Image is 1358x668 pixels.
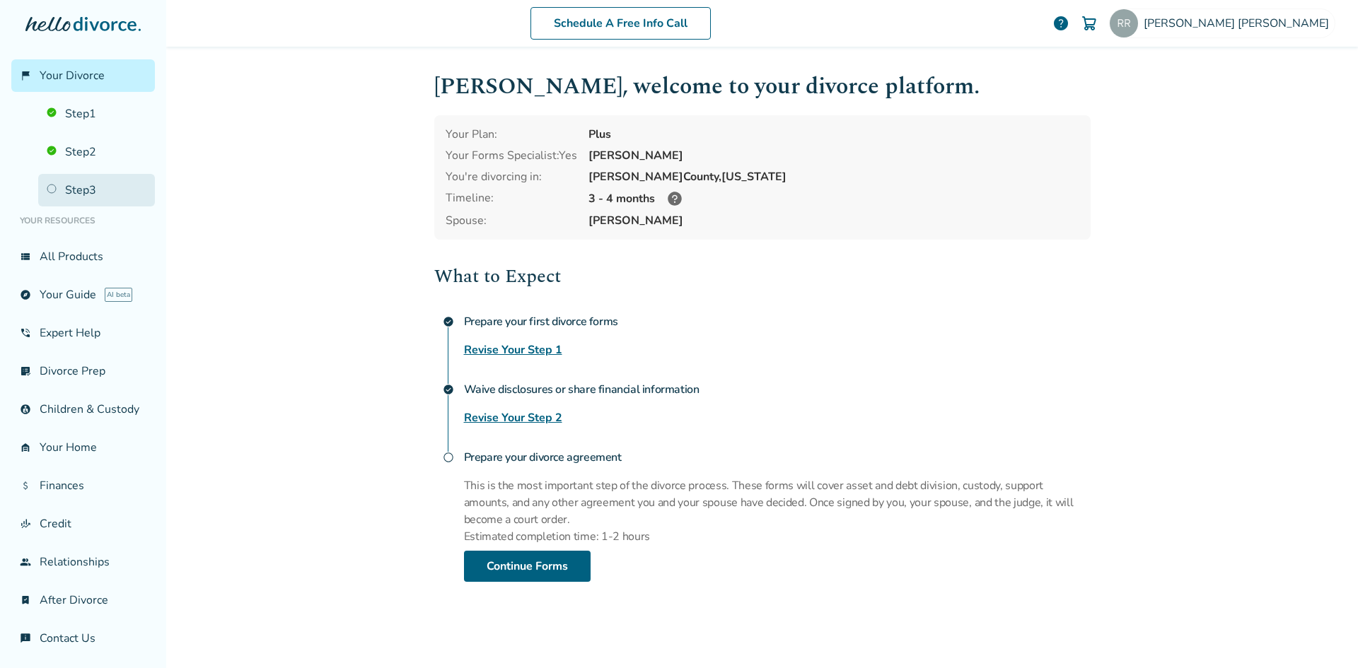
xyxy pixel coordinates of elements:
span: chat_info [20,633,31,644]
div: 3 - 4 months [588,190,1079,207]
span: garage_home [20,442,31,453]
div: Your Forms Specialist: Yes [446,148,577,163]
span: [PERSON_NAME] [588,213,1079,228]
span: AI beta [105,288,132,302]
span: group [20,556,31,568]
div: [PERSON_NAME] County, [US_STATE] [588,169,1079,184]
a: list_alt_checkDivorce Prep [11,355,155,387]
div: You're divorcing in: [446,169,577,184]
span: explore [20,289,31,300]
a: chat_infoContact Us [11,622,155,655]
a: Continue Forms [464,551,591,582]
a: phone_in_talkExpert Help [11,317,155,349]
span: Your Divorce [40,68,105,83]
span: account_child [20,404,31,415]
span: [PERSON_NAME] [PERSON_NAME] [1144,16,1335,31]
span: check_circle [443,384,454,395]
a: finance_modeCredit [11,508,155,540]
div: Your Plan: [446,127,577,142]
span: list_alt_check [20,365,31,377]
span: view_list [20,251,31,262]
p: This is the most important step of the divorce process. These forms will cover asset and debt div... [464,477,1091,528]
span: check_circle [443,316,454,327]
a: garage_homeYour Home [11,431,155,464]
h1: [PERSON_NAME] , welcome to your divorce platform. [434,69,1091,104]
a: help [1052,15,1069,32]
span: finance_mode [20,518,31,529]
span: bookmark_check [20,594,31,606]
span: flag_2 [20,70,31,81]
a: flag_2Your Divorce [11,59,155,92]
h4: Waive disclosures or share financial information [464,375,1091,404]
a: Revise Your Step 2 [464,409,562,426]
a: attach_moneyFinances [11,469,155,502]
iframe: Chat Widget [1287,600,1358,668]
h4: Prepare your first divorce forms [464,307,1091,336]
span: radio_button_unchecked [443,452,454,463]
h4: Prepare your divorce agreement [464,443,1091,471]
li: Your Resources [11,206,155,235]
h2: What to Expect [434,262,1091,291]
a: Schedule A Free Info Call [530,7,711,40]
p: Estimated completion time: 1-2 hours [464,528,1091,545]
a: account_childChildren & Custody [11,393,155,426]
div: Timeline: [446,190,577,207]
a: Revise Your Step 1 [464,341,562,358]
img: Cart [1081,15,1098,32]
a: Step2 [38,136,155,168]
span: phone_in_talk [20,327,31,339]
a: bookmark_checkAfter Divorce [11,584,155,616]
a: exploreYour GuideAI beta [11,279,155,311]
a: Step1 [38,98,155,130]
span: attach_money [20,480,31,491]
div: [PERSON_NAME] [588,148,1079,163]
img: raquel_tax@yahoo.com [1110,9,1138,37]
div: Plus [588,127,1079,142]
a: groupRelationships [11,546,155,578]
a: view_listAll Products [11,240,155,273]
span: Spouse: [446,213,577,228]
a: Step3 [38,174,155,206]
